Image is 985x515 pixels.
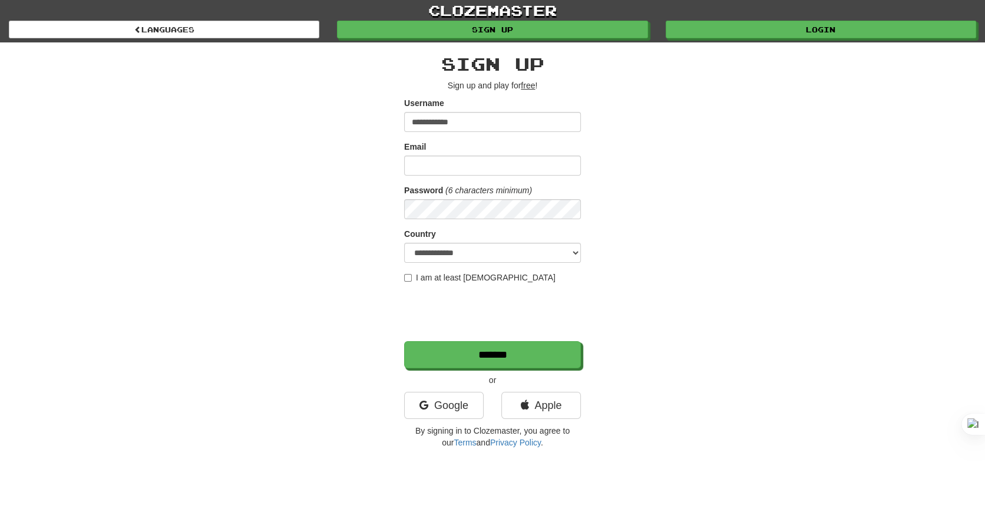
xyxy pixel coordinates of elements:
[521,81,535,90] u: free
[404,97,444,109] label: Username
[9,21,319,38] a: Languages
[404,289,583,335] iframe: reCAPTCHA
[404,374,581,386] p: or
[404,274,412,282] input: I am at least [DEMOGRAPHIC_DATA]
[404,425,581,448] p: By signing in to Clozemaster, you agree to our and .
[501,392,581,419] a: Apple
[404,54,581,74] h2: Sign up
[404,228,436,240] label: Country
[666,21,976,38] a: Login
[404,272,556,283] label: I am at least [DEMOGRAPHIC_DATA]
[454,438,476,447] a: Terms
[404,141,426,153] label: Email
[445,186,532,195] em: (6 characters minimum)
[337,21,647,38] a: Sign up
[404,392,484,419] a: Google
[404,80,581,91] p: Sign up and play for !
[404,184,443,196] label: Password
[490,438,541,447] a: Privacy Policy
